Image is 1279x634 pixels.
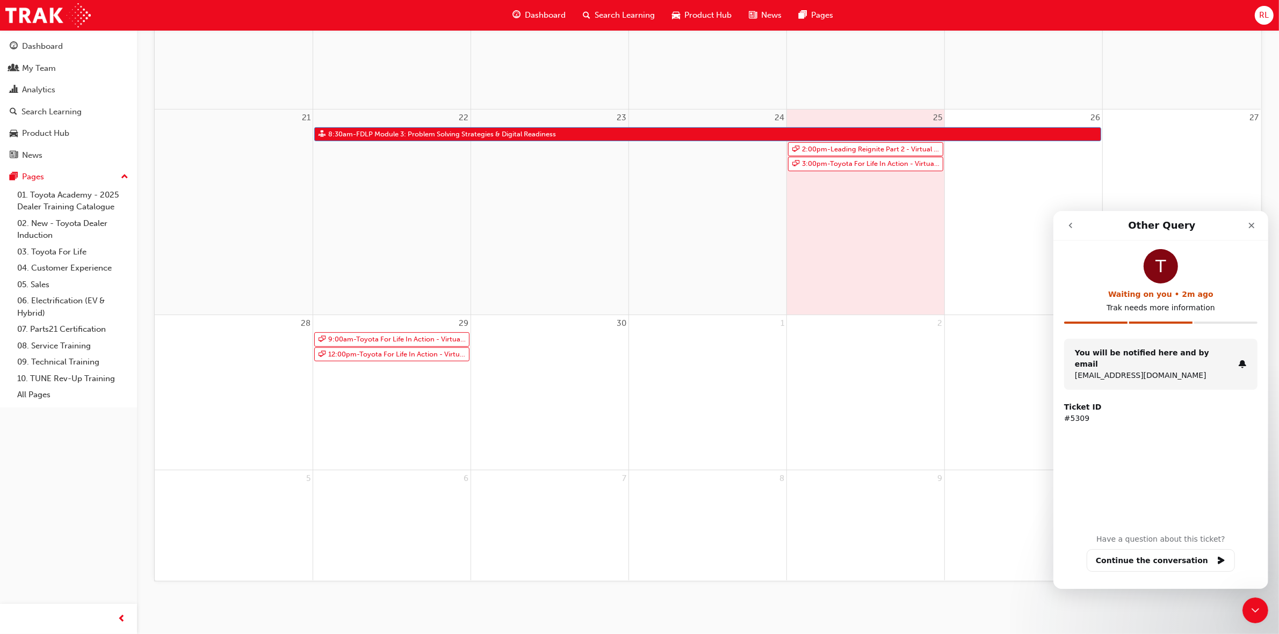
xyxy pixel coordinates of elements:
[471,315,628,470] td: September 30, 2025
[313,470,471,580] td: October 6, 2025
[13,338,133,354] a: 08. Service Training
[777,470,786,487] a: October 8, 2025
[628,470,786,580] td: October 8, 2025
[13,215,133,244] a: 02. New - Toyota Dealer Induction
[13,187,133,215] a: 01. Toyota Academy - 2025 Dealer Training Catalogue
[772,110,786,126] a: September 24, 2025
[155,110,313,315] td: September 21, 2025
[461,470,471,487] a: October 6, 2025
[22,84,55,96] div: Analytics
[10,64,18,74] span: people-icon
[1242,597,1268,623] iframe: Intercom live chat
[945,470,1103,580] td: October 10, 2025
[10,42,18,52] span: guage-icon
[10,172,18,182] span: pages-icon
[4,80,133,100] a: Analytics
[457,110,471,126] a: September 22, 2025
[4,59,133,78] a: My Team
[799,9,807,22] span: pages-icon
[155,315,313,470] td: September 28, 2025
[13,387,133,403] a: All Pages
[13,370,133,387] a: 10. TUNE Rev-Up Training
[583,9,590,22] span: search-icon
[4,34,133,167] button: DashboardMy TeamAnalyticsSearch LearningProduct HubNews
[615,110,628,126] a: September 23, 2025
[328,348,467,361] span: 12:00pm - Toyota For Life In Action - Virtual Classroom
[319,348,326,361] span: sessionType_ONLINE_URL-icon
[313,315,471,470] td: September 29, 2025
[4,123,133,143] a: Product Hub
[790,4,842,26] a: pages-iconPages
[935,470,944,487] a: October 9, 2025
[10,151,18,161] span: news-icon
[811,9,833,21] span: Pages
[778,315,786,332] a: October 1, 2025
[525,9,566,21] span: Dashboard
[313,110,471,315] td: September 22, 2025
[13,354,133,370] a: 09. Technical Training
[22,127,69,140] div: Product Hub
[471,470,628,580] td: October 7, 2025
[118,613,126,626] span: prev-icon
[792,157,799,171] span: sessionType_ONLINE_URL-icon
[1088,110,1102,126] a: September 26, 2025
[1053,211,1268,589] iframe: Intercom live chat
[512,9,521,22] span: guage-icon
[1103,110,1261,315] td: September 27, 2025
[21,106,82,118] div: Search Learning
[945,315,1103,470] td: October 3, 2025
[792,143,799,156] span: sessionType_ONLINE_URL-icon
[1247,110,1261,126] a: September 27, 2025
[787,315,945,470] td: October 2, 2025
[684,9,732,21] span: Product Hub
[299,315,313,332] a: September 28, 2025
[13,293,133,321] a: 06. Electrification (EV & Hybrid)
[13,276,133,293] a: 05. Sales
[319,128,326,141] span: sessionType_FACE_TO_FACE-icon
[620,470,628,487] a: October 7, 2025
[4,145,133,165] a: News
[471,110,628,315] td: September 23, 2025
[304,470,313,487] a: October 5, 2025
[4,167,133,187] button: Pages
[740,4,790,26] a: news-iconNews
[4,102,133,122] a: Search Learning
[574,4,663,26] a: search-iconSearch Learning
[5,3,91,27] img: Trak
[10,129,18,139] span: car-icon
[121,170,128,184] span: up-icon
[300,110,313,126] a: September 21, 2025
[22,171,44,183] div: Pages
[319,333,326,346] span: sessionType_ONLINE_URL-icon
[801,143,941,156] span: 2:00pm - Leading Reignite Part 2 - Virtual Classroom
[615,315,628,332] a: September 30, 2025
[663,4,740,26] a: car-iconProduct Hub
[945,110,1103,315] td: September 26, 2025
[801,157,941,171] span: 3:00pm - Toyota For Life In Action - Virtual Classroom
[749,9,757,22] span: news-icon
[1259,9,1269,21] span: RL
[761,9,782,21] span: News
[787,110,945,315] td: September 25, 2025
[10,85,18,95] span: chart-icon
[595,9,655,21] span: Search Learning
[628,315,786,470] td: October 1, 2025
[328,128,557,141] span: 8:30am - FDLP Module 3: Problem Solving Strategies & Digital Readiness
[13,321,133,338] a: 07. Parts21 Certification
[931,110,944,126] a: September 25, 2025
[935,315,944,332] a: October 2, 2025
[10,107,17,117] span: search-icon
[504,4,574,26] a: guage-iconDashboard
